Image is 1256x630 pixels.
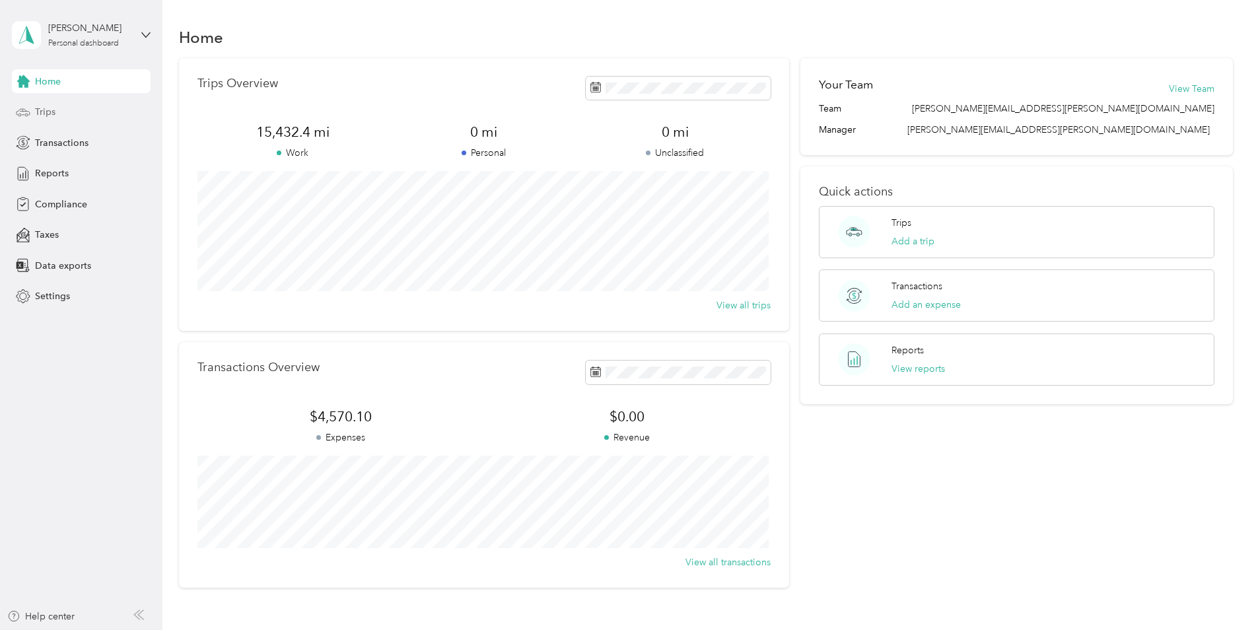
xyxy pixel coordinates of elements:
[35,228,59,242] span: Taxes
[35,166,69,180] span: Reports
[484,407,771,426] span: $0.00
[580,123,771,141] span: 0 mi
[484,431,771,444] p: Revenue
[819,185,1214,199] p: Quick actions
[907,124,1210,135] span: [PERSON_NAME][EMAIL_ADDRESS][PERSON_NAME][DOMAIN_NAME]
[1169,82,1214,96] button: View Team
[891,362,945,376] button: View reports
[197,361,320,374] p: Transactions Overview
[1182,556,1256,630] iframe: Everlance-gr Chat Button Frame
[819,102,841,116] span: Team
[35,289,70,303] span: Settings
[35,75,61,88] span: Home
[197,77,278,90] p: Trips Overview
[48,21,131,35] div: [PERSON_NAME]
[197,146,388,160] p: Work
[580,146,771,160] p: Unclassified
[891,234,934,248] button: Add a trip
[35,105,55,119] span: Trips
[388,146,579,160] p: Personal
[891,216,911,230] p: Trips
[912,102,1214,116] span: [PERSON_NAME][EMAIL_ADDRESS][PERSON_NAME][DOMAIN_NAME]
[891,343,924,357] p: Reports
[685,555,771,569] button: View all transactions
[35,197,87,211] span: Compliance
[891,279,942,293] p: Transactions
[388,123,579,141] span: 0 mi
[716,298,771,312] button: View all trips
[197,123,388,141] span: 15,432.4 mi
[197,407,484,426] span: $4,570.10
[819,123,856,137] span: Manager
[7,610,75,623] button: Help center
[179,30,223,44] h1: Home
[35,136,88,150] span: Transactions
[197,431,484,444] p: Expenses
[891,298,961,312] button: Add an expense
[819,77,873,93] h2: Your Team
[48,40,119,48] div: Personal dashboard
[35,259,91,273] span: Data exports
